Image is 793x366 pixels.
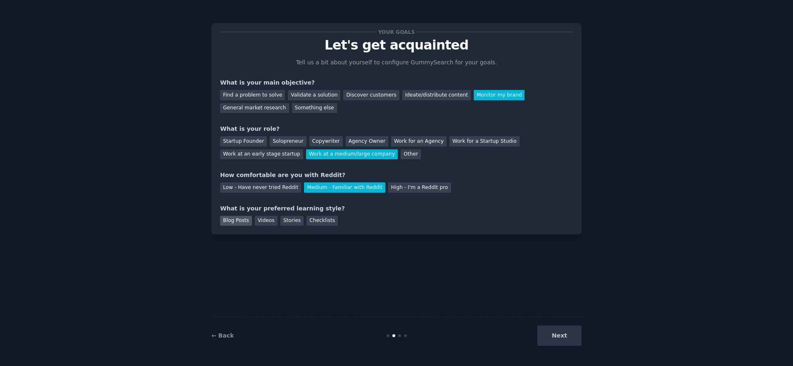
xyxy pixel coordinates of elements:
[220,182,301,193] div: Low - Have never tried Reddit
[220,136,267,146] div: Startup Founder
[270,136,306,146] div: Solopreneur
[377,28,416,36] span: Your goals
[449,136,519,146] div: Work for a Startup Studio
[343,90,399,100] div: Discover customers
[280,216,304,226] div: Stories
[211,332,234,339] a: ← Back
[306,149,398,160] div: Work at a medium/large company
[220,78,573,87] div: What is your main objective?
[292,103,337,113] div: Something else
[220,216,252,226] div: Blog Posts
[255,216,278,226] div: Videos
[402,90,471,100] div: Ideate/distribute content
[474,90,525,100] div: Monitor my brand
[346,136,388,146] div: Agency Owner
[401,149,421,160] div: Other
[220,38,573,52] p: Let's get acquainted
[391,136,446,146] div: Work for an Agency
[220,125,573,133] div: What is your role?
[292,58,501,67] p: Tell us a bit about yourself to configure GummySearch for your goals.
[304,182,385,193] div: Medium - Familiar with Reddit
[220,204,573,213] div: What is your preferred learning style?
[220,90,285,100] div: Find a problem to solve
[220,149,303,160] div: Work at an early stage startup
[388,182,451,193] div: High - I'm a Reddit pro
[288,90,340,100] div: Validate a solution
[220,103,289,113] div: General market research
[306,216,338,226] div: Checklists
[309,136,343,146] div: Copywriter
[220,171,573,179] div: How comfortable are you with Reddit?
